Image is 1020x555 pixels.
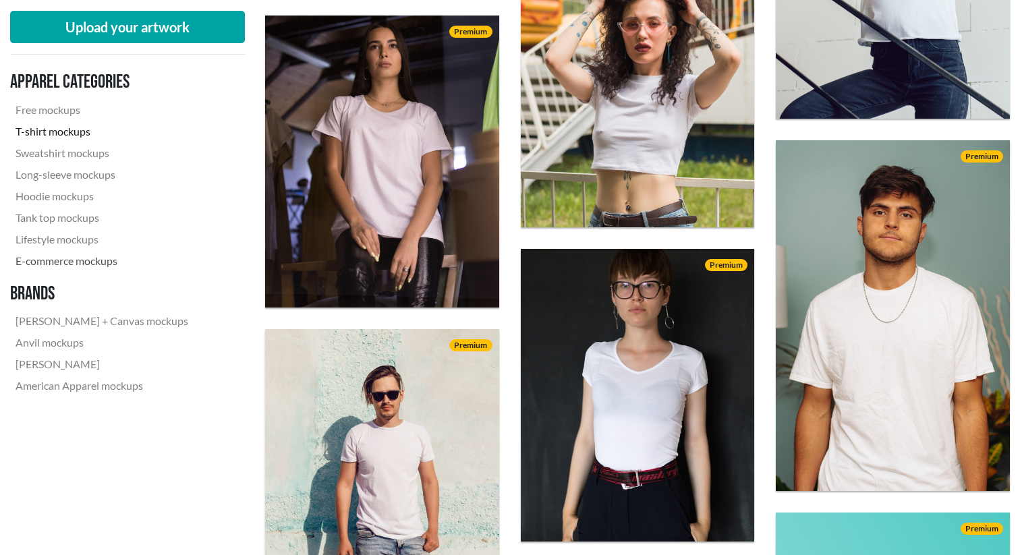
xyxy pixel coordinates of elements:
a: [PERSON_NAME] + Canvas mockups [10,310,194,332]
a: Hoodie mockups [10,185,194,207]
span: Premium [705,259,747,271]
a: T-shirt mockups [10,121,194,142]
span: Premium [961,523,1003,535]
a: [PERSON_NAME] [10,353,194,375]
img: short haired brunette woman with glasses wearing a white wide v neck T-shirt in front of a black ... [521,249,755,541]
span: Premium [449,339,492,351]
span: Premium [961,150,1003,163]
button: Upload your artwork [10,11,245,43]
h3: Brands [10,283,194,305]
img: beautiful woman with dark brown hair wearing a white crew neck T-shirt in a clothing store [265,16,499,308]
a: Anvil mockups [10,332,194,353]
img: brown haired man wearing a white crew neck T-shirt looking at the camera [776,140,1010,491]
h3: Apparel categories [10,71,194,94]
a: Sweatshirt mockups [10,142,194,164]
a: Long-sleeve mockups [10,164,194,185]
a: Free mockups [10,99,194,121]
a: American Apparel mockups [10,375,194,397]
a: Tank top mockups [10,207,194,229]
a: Lifestyle mockups [10,229,194,250]
span: Premium [449,26,492,38]
a: E-commerce mockups [10,250,194,272]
